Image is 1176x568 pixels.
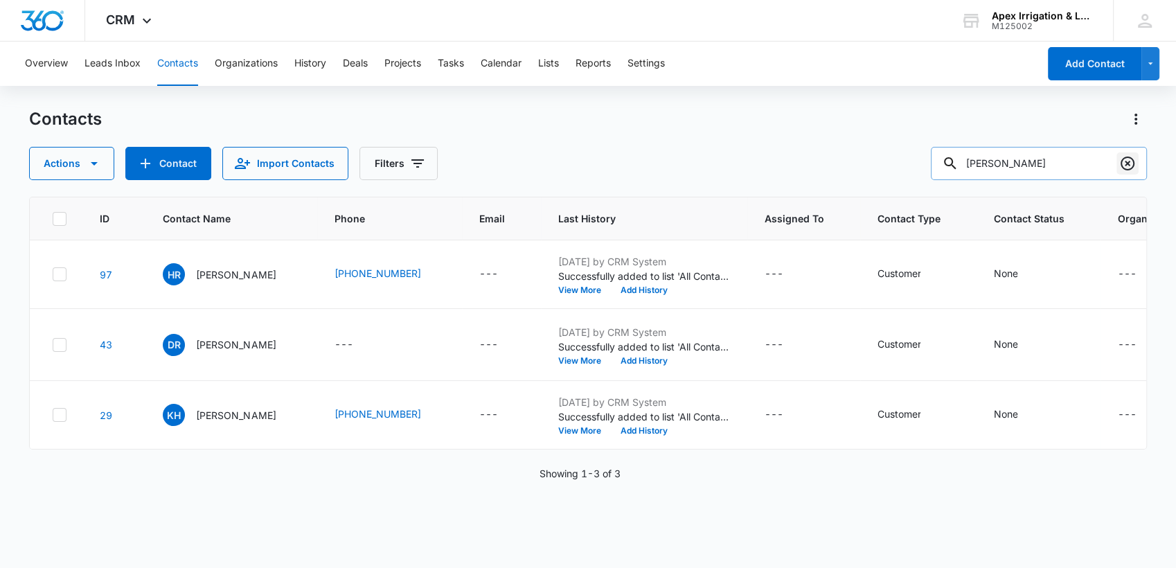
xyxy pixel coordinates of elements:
[931,147,1147,180] input: Search Contacts
[558,395,731,409] p: [DATE] by CRM System
[992,10,1093,21] div: account name
[196,337,276,352] p: [PERSON_NAME]
[157,42,198,86] button: Contacts
[1117,407,1161,423] div: Organization - - Select to Edit Field
[764,266,808,283] div: Assigned To - - Select to Edit Field
[610,357,677,365] button: Add History
[1048,47,1141,80] button: Add Contact
[163,334,185,356] span: DR
[558,254,731,269] p: [DATE] by CRM System
[558,286,610,294] button: View More
[196,267,276,282] p: [PERSON_NAME]
[163,263,301,285] div: Contact Name - Hilbert Robinson - Select to Edit Field
[334,337,353,353] div: ---
[877,407,920,421] div: Customer
[359,147,438,180] button: Filters
[479,407,497,423] div: ---
[877,337,945,353] div: Contact Type - Customer - Select to Edit Field
[1117,266,1136,283] div: ---
[29,147,114,180] button: Actions
[163,263,185,285] span: HR
[877,211,940,226] span: Contact Type
[334,266,445,283] div: Phone - (425) 231-4637 - Select to Edit Field
[438,42,464,86] button: Tasks
[163,404,301,426] div: Contact Name - Kent Hite - Select to Edit Field
[992,21,1093,31] div: account id
[334,266,420,281] a: [PHONE_NUMBER]
[29,109,102,130] h1: Contacts
[25,42,68,86] button: Overview
[877,266,945,283] div: Contact Type - Customer - Select to Edit Field
[764,266,783,283] div: ---
[479,337,497,353] div: ---
[343,42,368,86] button: Deals
[538,42,559,86] button: Lists
[993,407,1017,421] div: None
[540,466,621,481] p: Showing 1-3 of 3
[993,337,1042,353] div: Contact Status - None - Select to Edit Field
[764,211,823,226] span: Assigned To
[764,337,808,353] div: Assigned To - - Select to Edit Field
[764,407,808,423] div: Assigned To - - Select to Edit Field
[481,42,522,86] button: Calendar
[163,211,280,226] span: Contact Name
[196,408,276,423] p: [PERSON_NAME]
[1116,152,1139,175] button: Clear
[479,407,522,423] div: Email - - Select to Edit Field
[764,407,783,423] div: ---
[479,266,522,283] div: Email - - Select to Edit Field
[558,409,731,424] p: Successfully added to list 'All Contacts'.
[993,266,1042,283] div: Contact Status - None - Select to Edit Field
[558,357,610,365] button: View More
[294,42,326,86] button: History
[1117,337,1161,353] div: Organization - - Select to Edit Field
[334,407,420,421] a: [PHONE_NUMBER]
[558,325,731,339] p: [DATE] by CRM System
[334,337,377,353] div: Phone - - Select to Edit Field
[764,337,783,353] div: ---
[627,42,665,86] button: Settings
[479,337,522,353] div: Email - - Select to Edit Field
[576,42,611,86] button: Reports
[222,147,348,180] button: Import Contacts
[84,42,141,86] button: Leads Inbox
[558,427,610,435] button: View More
[993,211,1064,226] span: Contact Status
[100,211,109,226] span: ID
[558,269,731,283] p: Successfully added to list 'All Contacts'.
[877,337,920,351] div: Customer
[106,12,135,27] span: CRM
[100,409,112,421] a: Navigate to contact details page for Kent Hite
[1117,337,1136,353] div: ---
[1125,108,1147,130] button: Actions
[215,42,278,86] button: Organizations
[163,334,301,356] div: Contact Name - Dana Robinson - Select to Edit Field
[610,286,677,294] button: Add History
[1117,266,1161,283] div: Organization - - Select to Edit Field
[100,269,112,281] a: Navigate to contact details page for Hilbert Robinson
[163,404,185,426] span: KH
[384,42,421,86] button: Projects
[479,266,497,283] div: ---
[877,266,920,281] div: Customer
[558,211,711,226] span: Last History
[1117,407,1136,423] div: ---
[334,407,445,423] div: Phone - (404) 519-4346 - Select to Edit Field
[479,211,504,226] span: Email
[610,427,677,435] button: Add History
[334,211,425,226] span: Phone
[877,407,945,423] div: Contact Type - Customer - Select to Edit Field
[993,337,1017,351] div: None
[993,407,1042,423] div: Contact Status - None - Select to Edit Field
[558,339,731,354] p: Successfully added to list 'All Contacts'.
[125,147,211,180] button: Add Contact
[100,339,112,350] a: Navigate to contact details page for Dana Robinson
[993,266,1017,281] div: None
